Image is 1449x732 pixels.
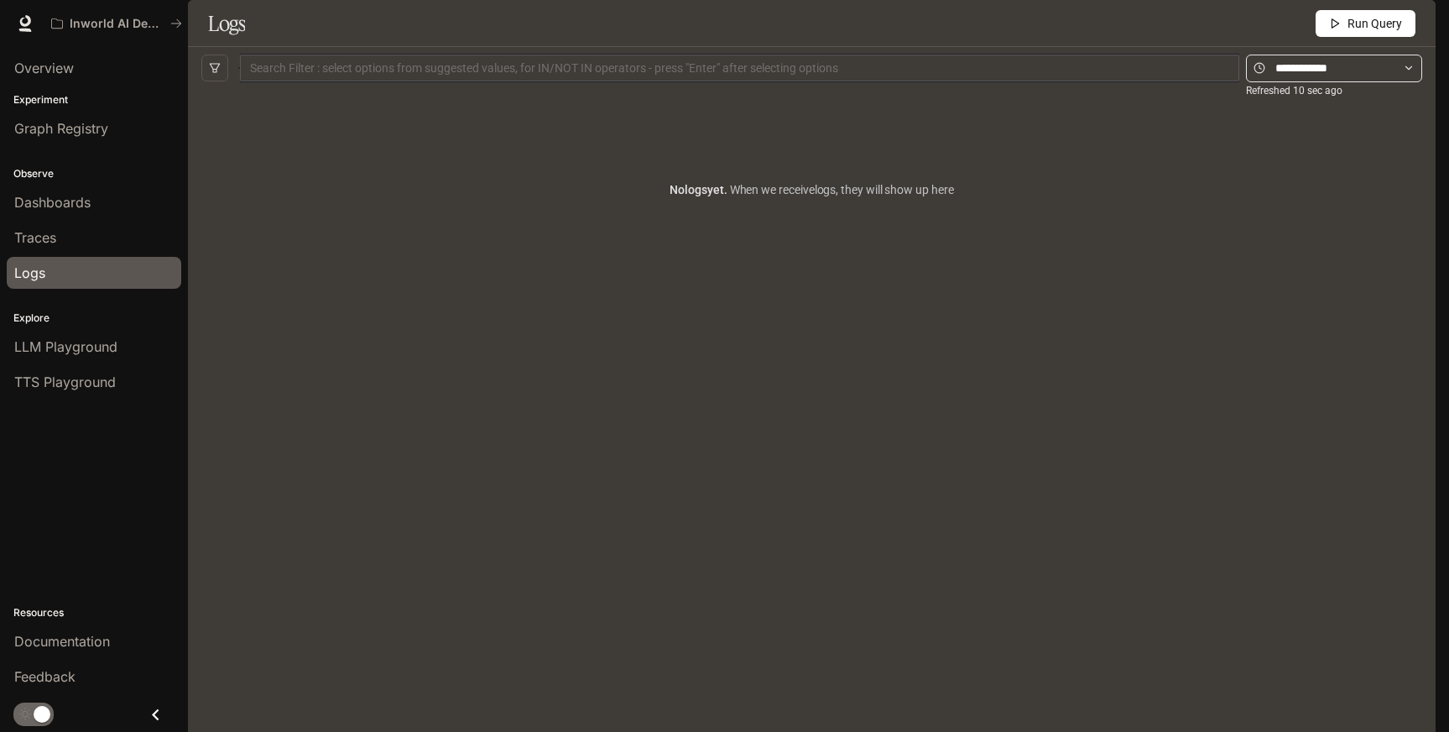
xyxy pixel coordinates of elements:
span: Run Query [1347,14,1402,33]
button: All workspaces [44,7,190,40]
button: filter [201,55,228,81]
p: Inworld AI Demos [70,17,164,31]
article: Refreshed 10 sec ago [1246,83,1342,99]
button: Run Query [1316,10,1415,37]
span: filter [209,62,221,74]
h1: Logs [208,7,245,40]
article: No logs yet. [670,180,953,199]
span: When we receive logs , they will show up here [727,183,954,196]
